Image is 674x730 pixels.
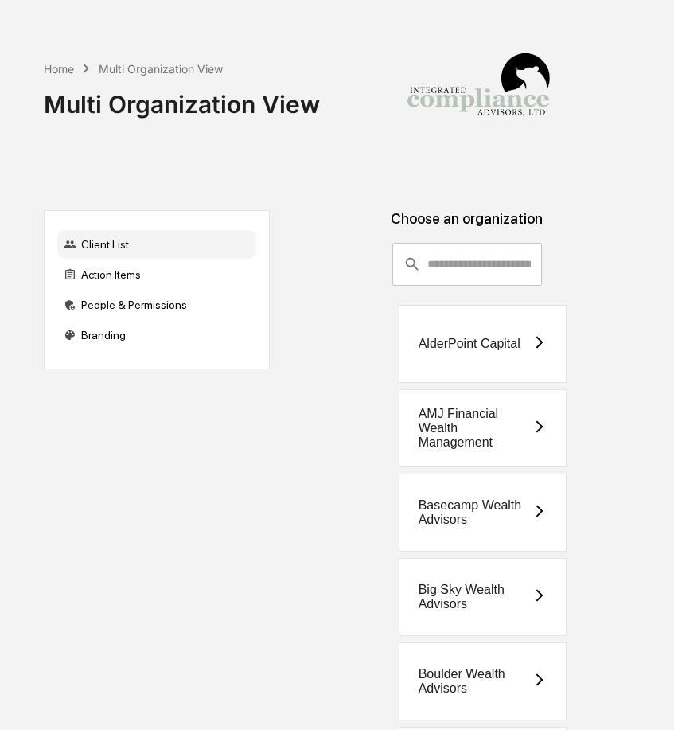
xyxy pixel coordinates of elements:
img: Integrated Compliance Advisors [399,13,558,172]
div: AlderPoint Capital [419,337,520,351]
div: Big Sky Wealth Advisors [419,583,533,611]
div: Choose an organization [282,210,650,243]
div: People & Permissions [57,291,256,319]
div: Basecamp Wealth Advisors [419,498,533,527]
div: Client List [57,230,256,259]
div: AMJ Financial Wealth Management [419,407,533,450]
div: Home [44,62,74,76]
div: Multi Organization View [44,77,320,119]
div: Branding [57,321,256,349]
div: Boulder Wealth Advisors [419,667,533,696]
div: Multi Organization View [99,62,223,76]
div: Action Items [57,260,256,289]
div: consultant-dashboard__filter-organizations-search-bar [392,243,542,286]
